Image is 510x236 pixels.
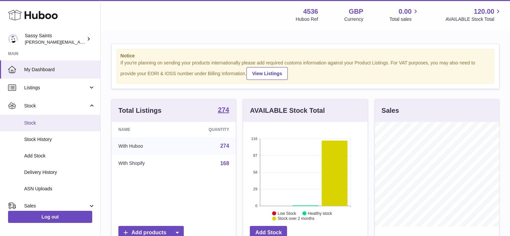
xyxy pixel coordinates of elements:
text: Low Stock [278,211,296,216]
a: View Listings [246,67,288,80]
span: Total sales [389,16,419,22]
strong: 274 [218,106,229,113]
a: 168 [220,160,229,166]
th: Quantity [179,122,236,137]
span: AVAILABLE Stock Total [445,16,502,22]
div: If you're planning on sending your products internationally please add required customs informati... [120,60,490,80]
a: Log out [8,211,92,223]
div: Currency [344,16,363,22]
span: Stock [24,120,95,126]
a: 120.00 AVAILABLE Stock Total [445,7,502,22]
text: 0 [256,204,258,208]
text: 58 [253,170,258,174]
text: 87 [253,153,258,157]
h3: Total Listings [118,106,162,115]
strong: Notice [120,53,490,59]
th: Name [112,122,179,137]
span: My Dashboard [24,66,95,73]
a: 0.00 Total sales [389,7,419,22]
td: With Huboo [112,137,179,155]
div: Huboo Ref [296,16,318,22]
div: Sassy Saints [25,33,85,45]
a: 274 [218,106,229,114]
strong: GBP [349,7,363,16]
span: Add Stock [24,153,95,159]
h3: AVAILABLE Stock Total [250,106,325,115]
strong: 4536 [303,7,318,16]
text: 29 [253,187,258,191]
span: Listings [24,85,88,91]
span: 120.00 [474,7,494,16]
text: 116 [251,137,257,141]
span: 0.00 [399,7,412,16]
span: [PERSON_NAME][EMAIL_ADDRESS][DOMAIN_NAME] [25,39,134,45]
a: 274 [220,143,229,149]
text: Stock over 2 months [278,216,314,221]
h3: Sales [382,106,399,115]
span: ASN Uploads [24,186,95,192]
text: Healthy stock [308,211,332,216]
span: Stock History [24,136,95,143]
img: ramey@sassysaints.com [8,34,18,44]
span: Stock [24,103,88,109]
td: With Shopify [112,155,179,172]
span: Sales [24,203,88,209]
span: Delivery History [24,169,95,176]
